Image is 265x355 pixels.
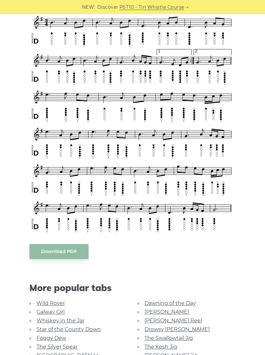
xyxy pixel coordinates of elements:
a: Foggy Dew [37,335,66,341]
a: Download PDF [29,244,89,259]
a: Wild Rover [37,300,65,306]
a: Drowsy [PERSON_NAME] [144,326,210,332]
span: More popular tabs [29,282,236,293]
a: Galway Girl [37,309,65,315]
a: PST10 - Tin Whistle Course [120,4,184,11]
span: Discover [97,4,119,11]
a: [PERSON_NAME] Reel [144,318,202,324]
a: The Silver Spear [37,344,78,350]
a: Star of the County Down [37,326,101,332]
a: Dawning of the Day [144,300,196,306]
a: The Swallowtail Jig [144,335,193,341]
a: The Kesh Jig [144,344,177,350]
a: Whiskey in the Jar [37,318,84,324]
span: NEW: [82,4,95,11]
a: [PERSON_NAME] [144,309,189,315]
